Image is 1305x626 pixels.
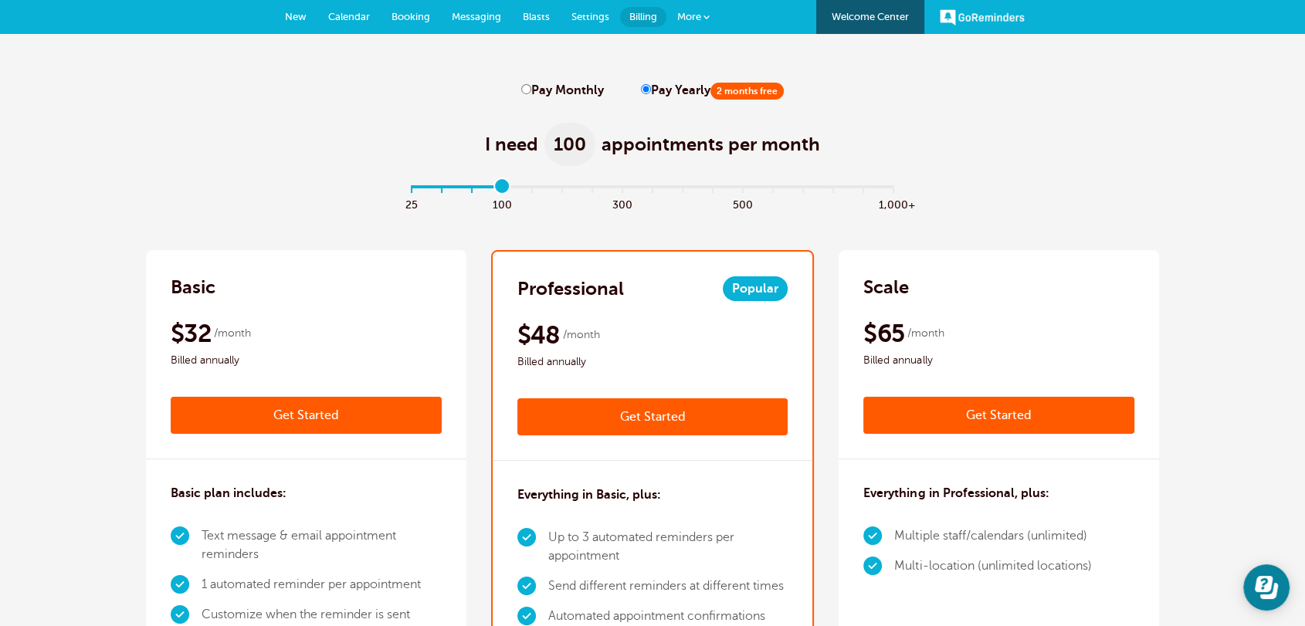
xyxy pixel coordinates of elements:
span: Popular [723,276,788,301]
h3: Everything in Professional, plus: [863,484,1049,502]
span: 25 [397,195,427,212]
h3: Everything in Basic, plus: [517,486,661,504]
label: Pay Monthly [521,83,604,98]
input: Pay Yearly2 months free [641,84,651,94]
h2: Professional [517,276,624,301]
span: Billed annually [863,351,1134,370]
a: Get Started [171,397,442,434]
span: Calendar [328,11,370,22]
span: Booking [391,11,430,22]
label: Pay Yearly [641,83,784,98]
span: 2 months free [710,83,784,100]
h2: Scale [863,275,909,299]
span: 300 [608,195,638,212]
span: $32 [171,318,212,349]
span: appointments per month [602,132,820,157]
span: Settings [571,11,609,22]
li: 1 automated reminder per appointment [202,570,442,600]
li: Send different reminders at different times [548,571,788,601]
a: Get Started [863,397,1134,434]
span: I need [485,132,538,157]
span: Billing [629,11,657,22]
iframe: Resource center [1243,564,1290,611]
span: More [677,11,701,22]
h3: Basic plan includes: [171,484,286,502]
span: $48 [517,320,561,350]
span: /month [214,324,251,343]
span: 100 [544,123,595,166]
span: Messaging [452,11,501,22]
span: Blasts [523,11,550,22]
li: Text message & email appointment reminders [202,521,442,570]
span: 100 [487,195,517,212]
span: New [285,11,307,22]
span: /month [907,324,944,343]
span: 1,000+ [879,195,909,212]
span: Billed annually [171,351,442,370]
span: $65 [863,318,904,349]
li: Up to 3 automated reminders per appointment [548,523,788,571]
li: Multi-location (unlimited locations) [894,551,1091,581]
input: Pay Monthly [521,84,531,94]
h2: Basic [171,275,215,299]
span: Billed annually [517,353,788,371]
a: Billing [620,7,666,27]
span: 500 [728,195,758,212]
li: Multiple staff/calendars (unlimited) [894,521,1091,551]
span: /month [563,326,600,344]
a: Get Started [517,398,788,435]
